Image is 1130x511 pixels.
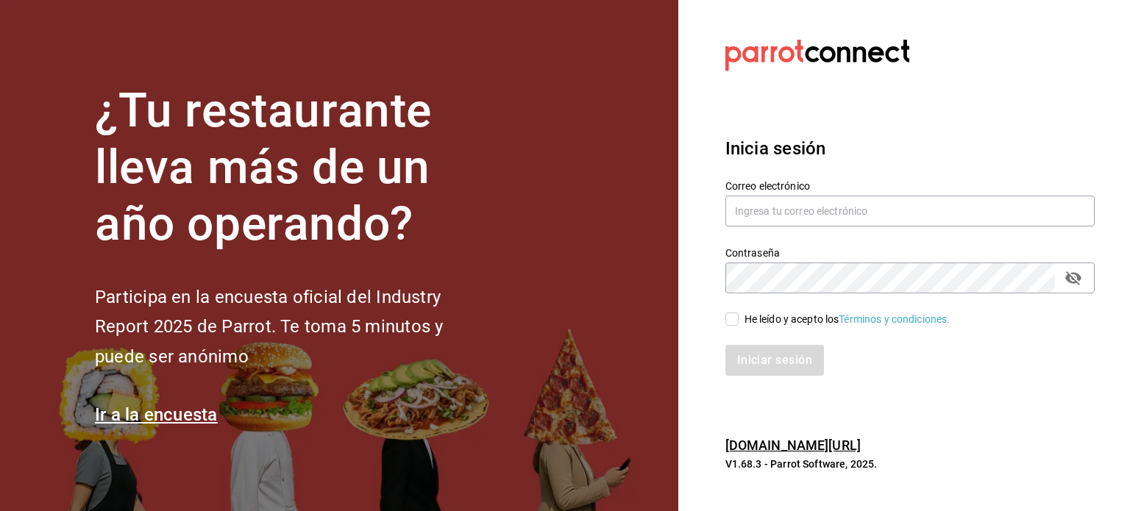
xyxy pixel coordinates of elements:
[95,282,492,372] h2: Participa en la encuesta oficial del Industry Report 2025 de Parrot. Te toma 5 minutos y puede se...
[839,313,950,325] a: Términos y condiciones.
[725,196,1095,226] input: Ingresa tu correo electrónico
[95,83,492,252] h1: ¿Tu restaurante lleva más de un año operando?
[745,312,950,327] div: He leído y acepto los
[725,437,861,453] a: [DOMAIN_NAME][URL]
[725,135,1095,162] h3: Inicia sesión
[95,404,218,425] a: Ir a la encuesta
[725,181,1095,191] label: Correo electrónico
[1061,265,1086,290] button: passwordField
[725,248,1095,258] label: Contraseña
[725,457,1095,471] p: V1.68.3 - Parrot Software, 2025.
